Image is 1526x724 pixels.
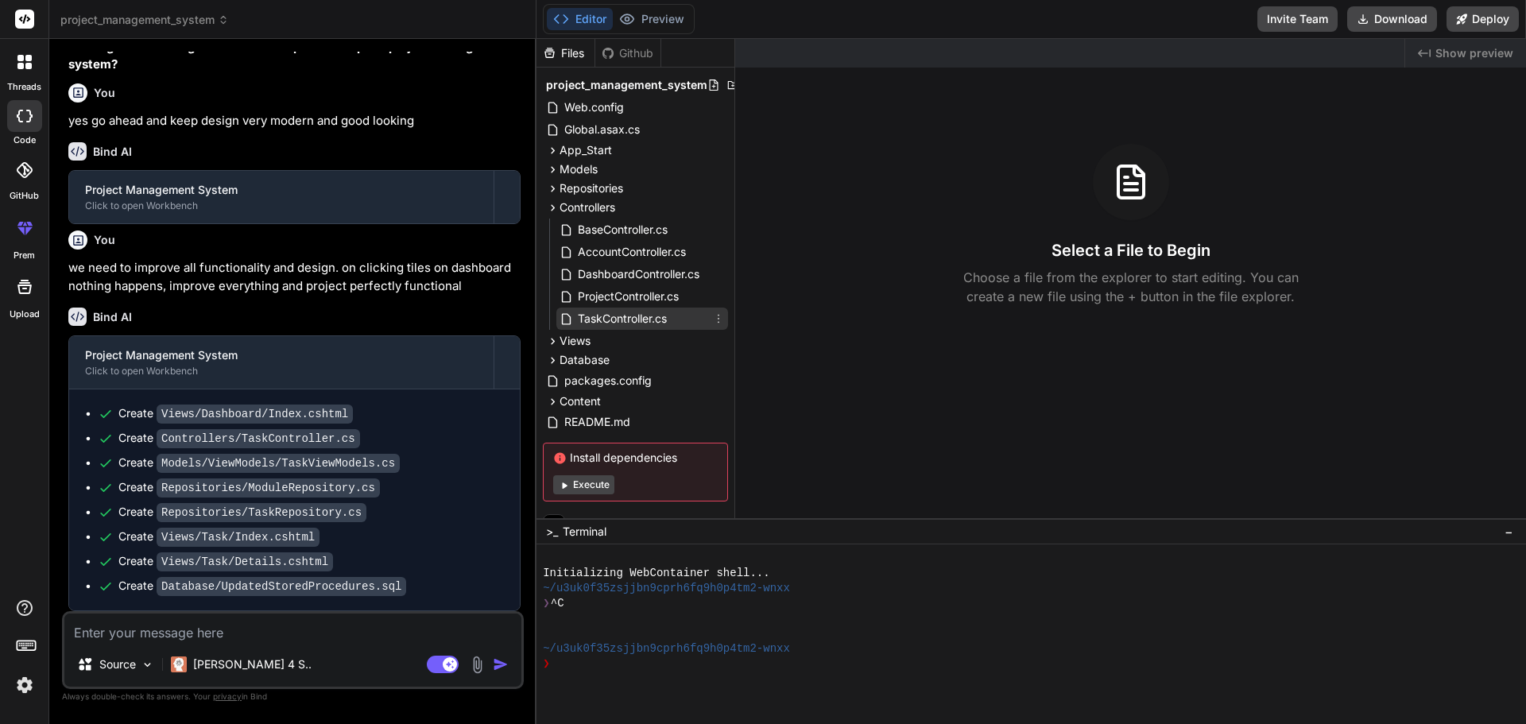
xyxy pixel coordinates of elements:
span: Models [560,161,598,177]
code: Repositories/TaskRepository.cs [157,503,366,522]
p: yes go ahead and keep design very modern and good looking [68,112,521,130]
span: project_management_system [60,12,229,28]
button: Project Management SystemClick to open Workbench [69,171,494,223]
p: [PERSON_NAME] 4 S.. [193,656,312,672]
div: Create [118,553,333,570]
div: Github [595,45,660,61]
button: Invite Team [1257,6,1338,32]
span: Controllers [560,199,615,215]
button: Execute [553,475,614,494]
span: packages.config [563,371,653,390]
span: Show preview [1435,45,1513,61]
span: ❯ [543,596,551,611]
span: App_Start [560,142,612,158]
img: attachment [468,656,486,674]
span: project_management_system [546,77,707,93]
span: ~/u3uk0f35zsjjbn9cprh6fq9h0p4tm2-wnxx [543,641,790,656]
p: Choose a file from the explorer to start editing. You can create a new file using the + button in... [953,268,1309,306]
code: Views/Dashboard/Index.cshtml [157,405,353,424]
div: Files [536,45,595,61]
code: Views/Task/Details.cshtml [157,552,333,571]
span: TaskController.cs [576,309,668,328]
span: ^C [551,596,564,611]
p: Always double-check its answers. Your in Bind [62,689,524,704]
div: Project Management System [85,182,478,198]
img: settings [11,672,38,699]
span: Install dependencies [553,450,718,466]
span: >_ [546,524,558,540]
button: Project Management SystemClick to open Workbench [69,336,494,389]
button: − [1501,519,1516,544]
img: icon [493,656,509,672]
img: Claude 4 Sonnet [171,656,187,672]
span: − [1505,524,1513,540]
span: Repositories [560,180,623,196]
button: Deploy [1447,6,1519,32]
div: Create [118,430,360,447]
span: BaseController.cs [576,220,669,239]
code: Models/ViewModels/TaskViewModels.cs [157,454,400,473]
span: ~/u3uk0f35zsjjbn9cprh6fq9h0p4tm2-wnxx [543,581,790,596]
div: Create [118,405,353,422]
span: DashboardController.cs [576,265,701,284]
div: Create [118,578,406,594]
div: Project Management System [85,347,478,363]
label: code [14,134,36,147]
span: privacy [213,691,242,701]
span: Initializing WebContainer shell... [543,566,770,581]
span: Web.config [563,98,626,117]
code: Database/UpdatedStoredProcedures.sql [157,577,406,596]
span: Global.asax.cs [563,120,641,139]
button: Editor [547,8,613,30]
div: Create [118,504,366,521]
code: Repositories/ModuleRepository.cs [157,478,380,498]
label: Upload [10,308,40,321]
span: ProjectController.cs [576,287,680,306]
span: README.md [563,412,632,432]
label: threads [7,80,41,94]
span: ❯ [543,656,551,672]
h3: Select a File to Begin [1052,239,1210,261]
div: Create [118,479,380,496]
h6: You [94,85,115,101]
div: Create [118,528,320,545]
h6: Bind AI [93,309,132,325]
button: Download [1347,6,1437,32]
label: GitHub [10,189,39,203]
p: Source [99,656,136,672]
code: Controllers/TaskController.cs [157,429,360,448]
img: Pick Models [141,658,154,672]
span: Content [560,393,601,409]
span: Terminal [563,524,606,540]
h6: Bind AI [93,144,132,160]
div: Click to open Workbench [85,199,478,212]
code: Views/Task/Index.cshtml [157,528,320,547]
label: prem [14,249,35,262]
span: Database [560,352,610,368]
h6: You [94,232,115,248]
div: Create [118,455,400,471]
span: Views [560,333,591,349]
span: AccountController.cs [576,242,687,261]
button: Preview [613,8,691,30]
p: we need to improve all functionality and design. on clicking tiles on dashboard nothing happens, ... [68,259,521,295]
div: Click to open Workbench [85,365,478,377]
